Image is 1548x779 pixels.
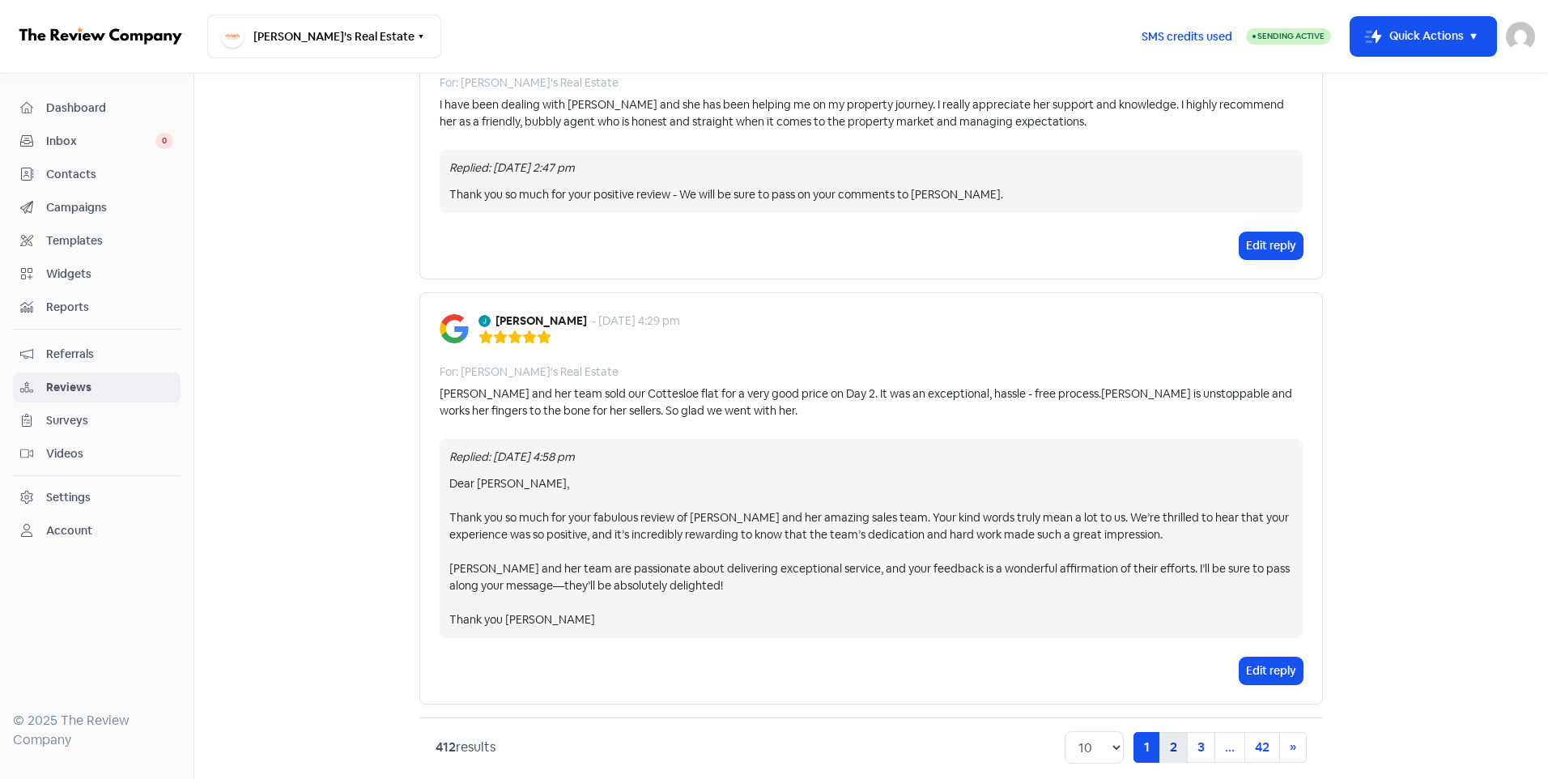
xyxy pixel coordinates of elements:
[46,266,173,283] span: Widgets
[13,126,181,156] a: Inbox 0
[13,259,181,289] a: Widgets
[13,193,181,223] a: Campaigns
[1142,28,1232,45] span: SMS credits used
[1506,22,1535,51] img: User
[495,313,587,330] b: [PERSON_NAME]
[440,314,469,343] img: Image
[13,93,181,123] a: Dashboard
[436,738,495,757] div: results
[46,199,173,216] span: Campaigns
[13,439,181,469] a: Videos
[1240,658,1303,684] button: Edit reply
[1240,232,1303,259] button: Edit reply
[1133,732,1160,763] a: 1
[13,372,181,402] a: Reviews
[1290,739,1296,756] span: »
[449,160,575,175] i: Replied: [DATE] 2:47 pm
[1214,732,1245,763] a: ...
[440,385,1303,419] div: [PERSON_NAME] and her team sold our Cottesloe flat for a very good price on Day 2. It was an exce...
[46,346,173,363] span: Referrals
[207,15,441,58] button: [PERSON_NAME]'s Real Estate
[46,100,173,117] span: Dashboard
[1187,732,1215,763] a: 3
[1159,732,1188,763] a: 2
[155,133,173,149] span: 0
[46,379,173,396] span: Reviews
[1350,17,1496,56] button: Quick Actions
[449,186,1293,203] div: Thank you so much for your positive review - We will be sure to pass on your comments to [PERSON_...
[46,522,92,539] div: Account
[1279,732,1307,763] a: Next
[13,406,181,436] a: Surveys
[13,339,181,369] a: Referrals
[13,226,181,256] a: Templates
[46,166,173,183] span: Contacts
[13,483,181,513] a: Settings
[46,445,173,462] span: Videos
[13,292,181,322] a: Reports
[13,516,181,546] a: Account
[440,96,1303,130] div: I have been dealing with [PERSON_NAME] and she has been helping me on my property journey. I real...
[449,449,575,464] i: Replied: [DATE] 4:58 pm
[46,412,173,429] span: Surveys
[1257,31,1325,41] span: Sending Active
[13,160,181,189] a: Contacts
[436,739,456,756] strong: 412
[1128,27,1246,44] a: SMS credits used
[46,299,173,316] span: Reports
[1246,27,1331,46] a: Sending Active
[440,364,619,381] div: For: [PERSON_NAME]'s Real Estate
[13,711,181,750] div: © 2025 The Review Company
[46,232,173,249] span: Templates
[478,315,491,327] img: Avatar
[449,475,1293,628] div: Dear [PERSON_NAME], Thank you so much for your fabulous review of [PERSON_NAME] and her amazing s...
[592,313,680,330] div: - [DATE] 4:29 pm
[440,74,619,92] div: For: [PERSON_NAME]'s Real Estate
[46,133,155,150] span: Inbox
[46,489,91,506] div: Settings
[1244,732,1280,763] a: 42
